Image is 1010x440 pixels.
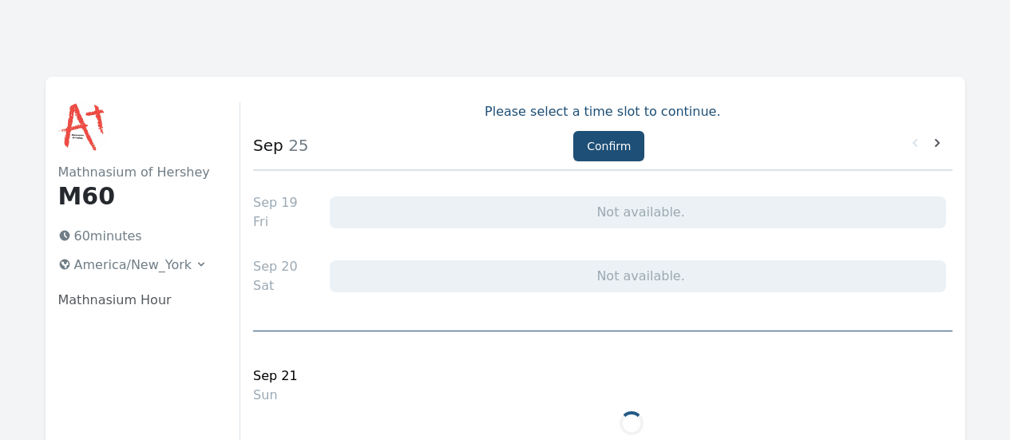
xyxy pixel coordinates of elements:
div: Sep 19 [253,193,298,212]
button: America/New_York [52,252,215,278]
strong: Sep [253,136,283,155]
p: Mathnasium Hour [58,291,215,310]
p: Please select a time slot to continue. [253,102,952,121]
div: Sep 20 [253,257,298,276]
button: Confirm [573,131,644,161]
p: 60 minutes [52,224,215,249]
h2: Mathnasium of Hershey [58,163,215,182]
div: Sep 21 [253,367,298,386]
div: Sat [253,276,298,295]
div: Sun [253,386,298,405]
div: Fri [253,212,298,232]
div: Not available. [330,260,946,292]
h1: M60 [58,182,215,211]
span: 25 [283,136,309,155]
div: Not available. [330,196,946,228]
img: Mathnasium of Hershey [58,102,109,153]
